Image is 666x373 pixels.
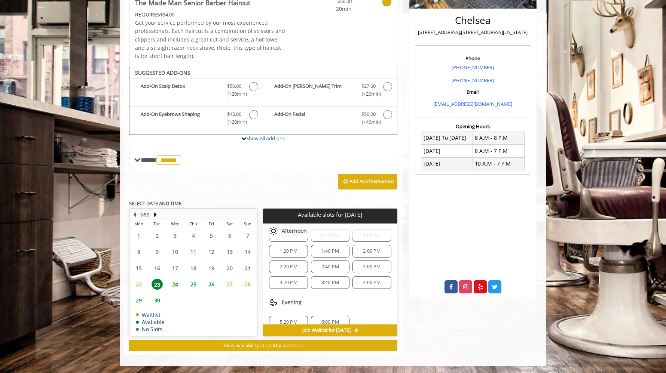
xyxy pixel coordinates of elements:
span: 26 [206,279,217,290]
td: Available [136,319,165,325]
span: 2:00 PM [363,248,381,254]
span: $50.00 [361,110,376,118]
span: (+40min ) [357,118,379,126]
th: Fri [202,220,220,228]
button: Next Month [152,210,158,219]
span: $27.00 [361,82,376,90]
td: Select day23 [148,276,166,292]
span: This service needs some Advance to be paid before we block your appointment [135,11,160,18]
td: Waitlist [136,312,165,318]
a: [EMAIL_ADDRESS][DOMAIN_NAME] [433,101,512,107]
td: Select day28 [239,276,257,292]
span: Evening [282,299,302,305]
p: Get your service performed by our most experienced professionals. Each haircut is a combination o... [135,19,285,61]
img: evening slots [269,298,278,307]
h3: Phone [417,56,528,61]
div: 3:40 PM [311,276,349,289]
div: 1:20 PM [269,245,308,258]
td: Select day26 [202,276,220,292]
span: $15.00 [227,110,241,118]
td: Select day25 [184,276,202,292]
p: Available slots for [DATE] [266,212,394,218]
span: 4:00 PM [363,280,381,286]
td: [DATE] [421,145,473,157]
td: Select day27 [220,276,238,292]
span: 6:00 PM [321,319,339,325]
span: 24 [169,279,181,290]
span: 1:20 PM [279,248,297,254]
div: 3:00 PM [352,261,391,273]
td: 10 A.M - 7 P.M [473,157,524,170]
td: Select day24 [166,276,184,292]
span: 22 [133,279,144,290]
label: Add-On Beard Trim [267,82,393,100]
div: 6:00 PM [311,316,349,329]
span: 20min [308,5,352,13]
div: 2:20 PM [269,261,308,273]
span: 2:20 PM [279,264,297,270]
span: (+20min ) [357,90,379,98]
a: Show All Add-ons [246,135,285,142]
span: 2:40 PM [321,264,339,270]
div: 1:40 PM [311,245,349,258]
span: Join Waitlist for [DATE] [302,327,351,333]
div: 2:40 PM [311,261,349,273]
td: Select day30 [148,292,166,308]
label: Add-On Eyebrows Shaping [133,110,259,128]
span: 23 [152,279,163,290]
label: Add-On Scalp Detox [133,82,259,100]
span: 30 [152,295,163,306]
td: [DATE] [421,157,473,170]
b: Add-On Facial [274,110,354,126]
div: $54.00 [135,10,285,19]
b: SELECT DATE AND TIME [129,200,181,207]
b: Add-On Eyebrows Shaping [141,110,220,126]
h2: Chelsea [417,15,528,26]
h3: Opening Hours [415,124,530,129]
button: Sep [140,210,150,219]
img: afternoon slots [269,226,278,235]
b: SUGGESTED ADD-ONS [135,69,190,76]
label: Add-On Facial [267,110,393,128]
th: Tue [148,220,166,228]
th: Wed [166,220,184,228]
td: No Slots [136,326,165,332]
a: [PHONE_NUMBER] [452,64,494,71]
span: 29 [133,295,144,306]
td: Select day29 [130,292,148,308]
div: 2:00 PM [352,245,391,258]
span: View availability at nearby locations [224,342,303,349]
span: (+20min ) [223,118,245,126]
span: Afternoon [282,228,307,234]
th: Thu [184,220,202,228]
td: 8 A.M - 7 P.M [473,145,524,157]
span: 27 [224,279,235,290]
span: $50.00 [227,82,241,90]
h3: Email [417,89,528,95]
button: Previous Month [131,210,137,219]
a: [PHONE_NUMBER] [452,77,494,84]
button: Add AnotherService [338,174,397,189]
button: View availability at nearby locations [129,340,397,351]
p: [STREET_ADDRESS],[STREET_ADDRESS][US_STATE] [417,28,528,36]
span: 28 [242,279,253,290]
td: Select day22 [130,276,148,292]
span: 5:20 PM [279,319,297,325]
span: (+20min ) [223,90,245,98]
td: 8 A.M - 8 P.M [473,132,524,144]
div: 5:20 PM [269,316,308,329]
th: Mon [130,220,148,228]
span: 3:40 PM [321,280,339,286]
span: 1:40 PM [321,248,339,254]
th: Sun [239,220,257,228]
b: Add-On Scalp Detox [141,82,220,98]
div: The Made Man Senior Barber Haircut Add-onS [129,66,397,135]
div: 3:20 PM [269,276,308,289]
span: 3:00 PM [363,264,381,270]
th: Sat [220,220,238,228]
td: [DATE] To [DATE] [421,132,473,144]
b: Add-On [PERSON_NAME] Trim [274,82,354,98]
span: 3:20 PM [279,280,297,286]
b: Add Another Service [349,178,394,185]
